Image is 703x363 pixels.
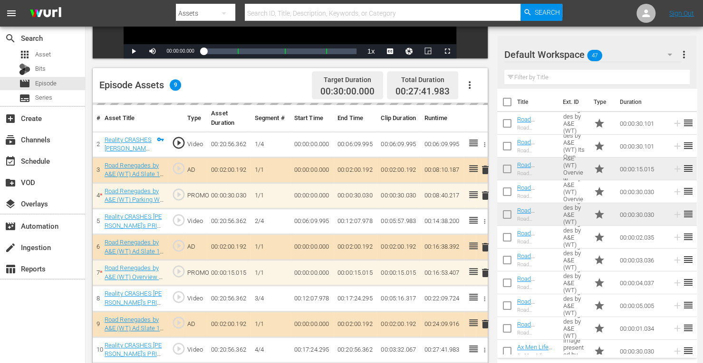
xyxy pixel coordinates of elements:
td: PROMO [183,183,207,208]
td: Road Renegades by A&E (WT) Overview Gnarly 30 [559,180,590,203]
a: Road Renegades by A&E (WT) Ad Slate 120 [105,239,164,263]
td: 00:02:00.192 [377,234,420,260]
td: 1/1 [250,157,290,183]
div: Road Renegades by A&E (WT) Overview Cutdown Gnarly 15 [517,170,556,177]
td: 00:20:56.362 [334,337,377,363]
td: 00:05:57.983 [377,209,420,234]
span: reorder [683,345,694,356]
div: Road Renegades Channel ID 4 [517,284,556,290]
span: Search [535,4,560,21]
td: Road Renegades by A&E (WT) Channel ID 3 [559,249,590,271]
td: Video [183,209,207,234]
svg: Add to Episode [672,141,683,151]
td: 00:20:56.362 [207,131,250,157]
span: reorder [683,231,694,242]
td: Ax Men Life Image presented by History ( New logo) 30 [559,340,590,363]
td: 00:05:16.317 [377,286,420,311]
th: End Time [334,105,377,132]
span: reorder [683,277,694,288]
td: AD [183,311,207,337]
a: Reality CRASHES [PERSON_NAME]'s PRICEY Looney Tunes Memorabilia Load (1/4) [105,136,154,178]
span: Asset [19,49,30,60]
th: Runtime [421,105,464,132]
td: Road Renegades by A&E (WT) Action 30 [559,112,590,135]
td: 00:00:30.101 [616,135,668,158]
span: reorder [683,208,694,220]
a: Reality CRASHES [PERSON_NAME]'s PRICEY Looney Tunes Memorabilia Load (3/4) [105,290,162,324]
td: 00:20:56.362 [207,209,250,234]
a: Road Renegades by A&E (WT) Action 30 [517,116,555,144]
td: 00:00:00.000 [290,131,334,157]
td: 00:20:56.362 [207,286,250,311]
td: 2 [93,131,101,157]
td: 00:00:15.015 [207,260,250,286]
span: play_circle_outline [172,136,186,150]
th: Asset Title [101,105,168,132]
svg: Add to Episode [672,278,683,288]
span: Ingestion [5,242,16,253]
span: play_circle_outline [172,239,186,253]
td: 4/4 [250,337,290,363]
td: 00:00:15.015 [377,260,420,286]
button: Playback Rate [361,44,380,58]
td: 1/1 [250,260,290,286]
span: Promo [594,323,605,334]
span: Schedule [5,156,16,167]
span: Series [35,93,52,102]
th: Clip Duration [377,105,420,132]
td: 2/4 [250,209,290,234]
span: Overlays [5,198,16,210]
span: play_circle_outline [172,161,186,176]
td: 00:02:00.192 [207,311,250,337]
div: Road Renegades by A&E (WT) Overview Gnarly 30 [517,193,556,199]
a: Road Renegades Channel ID 4 [517,275,551,297]
th: Type [183,105,207,132]
td: 00:12:07.978 [290,286,334,311]
div: Progress Bar [204,48,357,54]
button: Mute [143,44,162,58]
td: 00:00:04.037 [616,271,668,294]
td: AD [183,234,207,260]
td: 00:08:40.217 [421,183,464,208]
td: 9 [93,311,101,337]
span: 47 [587,46,602,65]
a: Road Renegades by A&E (WT) Overview Gnarly 30 [517,184,555,220]
a: Road Renegades Channel ID 2 [517,230,551,251]
svg: Add to Episode [672,118,683,129]
div: Road Renegades Channel ID 1 [517,330,556,336]
div: Default Workspace [504,41,681,68]
a: Road Renegades by A&E (WT) Overview Cutdown Gnarly 15 [517,161,555,204]
td: 00:00:00.000 [290,311,334,337]
td: Video [183,337,207,363]
td: 00:02:00.192 [334,311,377,337]
th: Duration [614,89,671,115]
td: 6 [93,234,101,260]
td: 1/1 [250,311,290,337]
span: Promo [594,209,605,220]
span: play_circle_outline [172,187,186,202]
div: Road Renegades by A&E (WT) Parking Wars 30 [517,216,556,222]
span: Promo [594,277,605,289]
svg: Add to Episode [672,300,683,311]
th: Type [588,89,614,115]
span: Episode [19,78,30,89]
td: 00:00:00.000 [290,234,334,260]
td: 00:20:56.362 [207,337,250,363]
span: menu [6,8,17,19]
td: 00:02:00.192 [207,157,250,183]
td: Road Renegades by A&E (WT) Channel ID 1 [559,317,590,340]
td: 00:00:30.030 [207,183,250,208]
td: 00:02:00.192 [334,234,377,260]
td: 00:16:38.392 [421,234,464,260]
td: 00:06:09.995 [377,131,420,157]
span: Promo [594,140,605,152]
a: Reality CRASHES [PERSON_NAME]'s PRICEY Looney Tunes Memorabilia Load (2/4) [105,213,162,247]
td: 00:02:00.192 [334,157,377,183]
td: 3 [93,157,101,183]
td: 00:12:07.978 [334,209,377,234]
span: 00:27:41.983 [395,86,450,97]
button: Captions [380,44,399,58]
td: Road Renegades by A&E (WT) Channel ID 2 [559,226,590,249]
td: Video [183,286,207,311]
span: reorder [683,254,694,265]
